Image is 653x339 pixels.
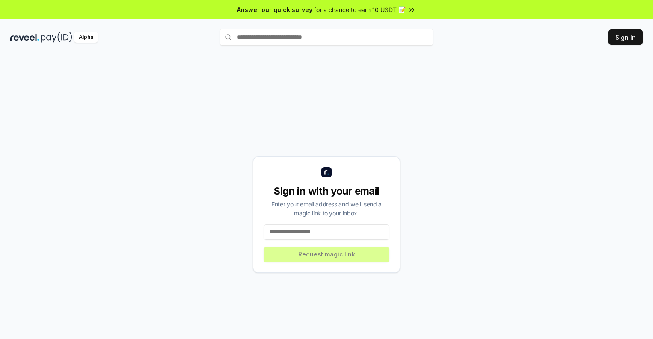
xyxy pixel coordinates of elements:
[264,184,389,198] div: Sign in with your email
[608,29,643,45] button: Sign In
[74,32,98,43] div: Alpha
[237,5,312,14] span: Answer our quick survey
[41,32,72,43] img: pay_id
[10,32,39,43] img: reveel_dark
[264,200,389,218] div: Enter your email address and we’ll send a magic link to your inbox.
[321,167,332,177] img: logo_small
[314,5,406,14] span: for a chance to earn 10 USDT 📝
